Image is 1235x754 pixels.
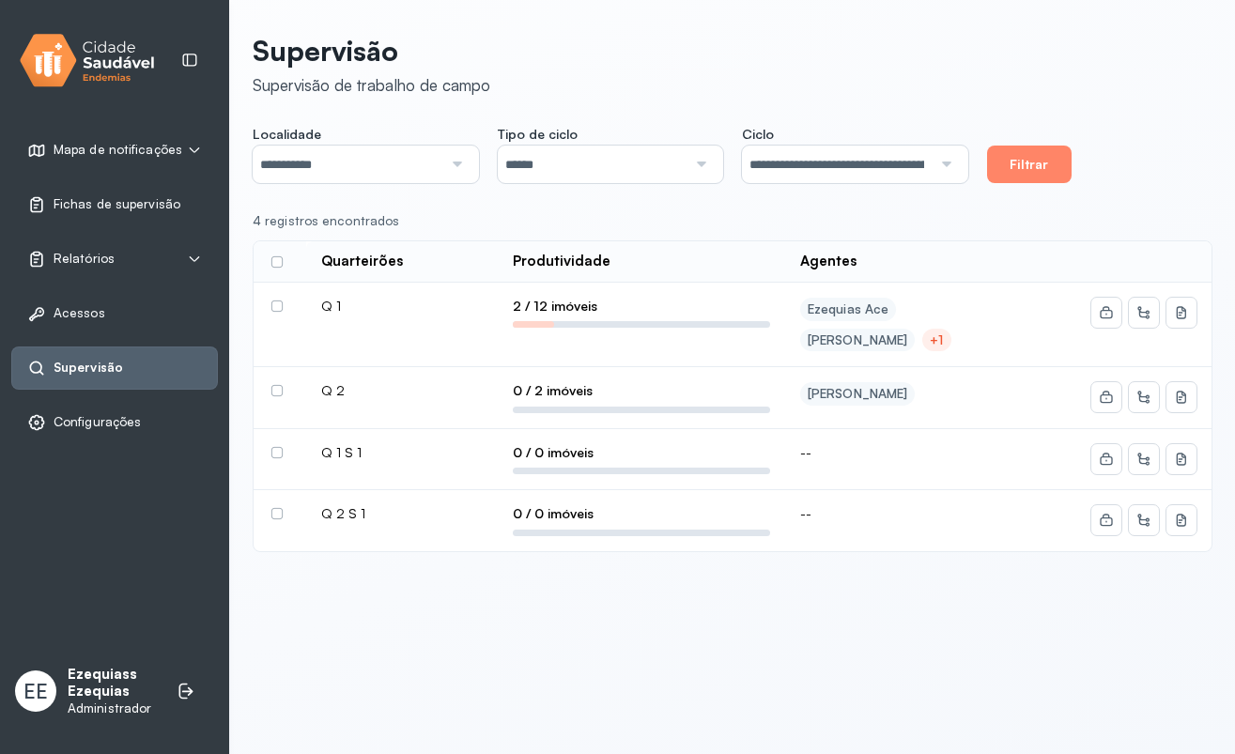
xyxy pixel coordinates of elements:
[20,30,155,91] img: logo.svg
[808,301,888,317] div: Ezequias Ace
[54,142,182,158] span: Mapa de notificações
[321,382,483,399] div: Q 2
[54,305,105,321] span: Acessos
[742,126,774,143] span: Ciclo
[321,298,483,315] div: Q 1
[513,253,610,270] div: Produtividade
[321,444,483,461] div: Q 1 S 1
[27,413,202,432] a: Configurações
[253,75,490,95] div: Supervisão de trabalho de campo
[498,126,578,143] span: Tipo de ciclo
[800,505,1010,522] div: --
[54,251,115,267] span: Relatórios
[808,332,907,348] div: [PERSON_NAME]
[54,360,123,376] span: Supervisão
[513,382,770,399] span: 0 / 2 imóveis
[54,196,180,212] span: Fichas de supervisão
[321,253,403,270] div: Quarteirões
[930,332,943,348] div: +1
[800,444,1010,461] div: --
[513,298,770,315] span: 2 / 12 imóveis
[800,253,857,270] div: Agentes
[54,414,141,430] span: Configurações
[987,146,1072,183] button: Filtrar
[68,700,158,716] p: Administrador
[808,386,907,402] div: [PERSON_NAME]
[27,359,202,377] a: Supervisão
[513,444,770,461] span: 0 / 0 imóveis
[253,213,1197,229] div: 4 registros encontrados
[27,195,202,214] a: Fichas de supervisão
[27,304,202,323] a: Acessos
[68,666,158,701] p: Ezequiass Ezequias
[513,505,770,522] span: 0 / 0 imóveis
[321,505,483,522] div: Q 2 S 1
[253,126,321,143] span: Localidade
[253,34,490,68] p: Supervisão
[23,679,48,703] span: EE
